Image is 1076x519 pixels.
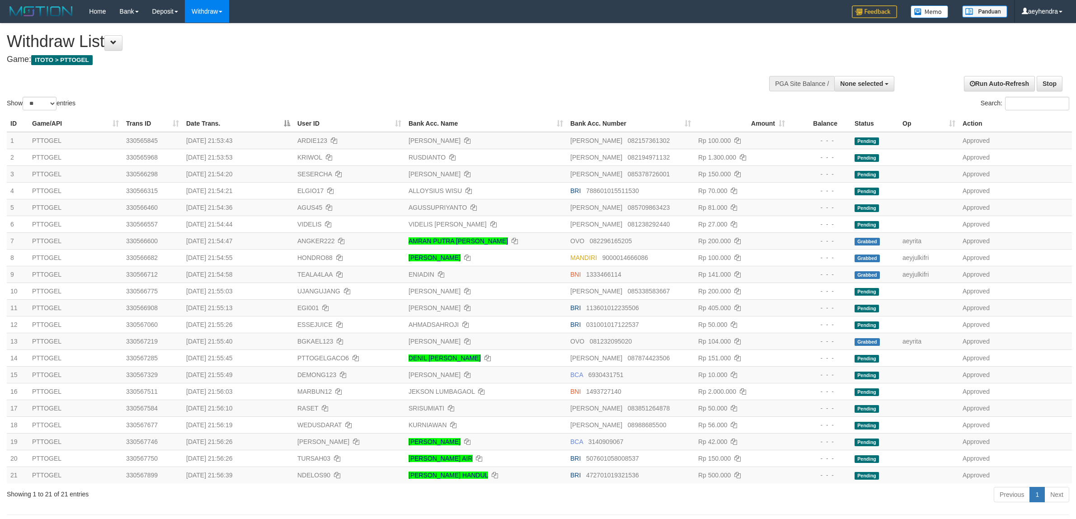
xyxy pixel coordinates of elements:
a: Previous [994,487,1030,502]
span: [DATE] 21:55:49 [186,371,232,378]
span: Copy 087874423506 to clipboard [628,354,670,362]
span: Grabbed [855,238,880,245]
td: 18 [7,416,28,433]
span: Pending [855,221,879,229]
span: OVO [570,237,584,245]
span: Pending [855,388,879,396]
span: 330567899 [126,472,158,479]
td: PTTOGEL [28,316,122,333]
div: - - - [792,203,847,212]
span: Rp 1.300.000 [698,154,736,161]
span: RASET [297,405,318,412]
span: Copy 031001017122537 to clipboard [586,321,639,328]
span: Pending [855,455,879,463]
span: [PERSON_NAME] [570,170,622,178]
td: Approved [959,165,1072,182]
span: BGKAEL123 [297,338,333,345]
input: Search: [1005,97,1069,110]
td: PTTOGEL [28,216,122,232]
div: - - - [792,253,847,262]
span: Copy 507601058008537 to clipboard [586,455,639,462]
span: Copy 08988685500 to clipboard [628,421,667,429]
td: 14 [7,349,28,366]
span: Pending [855,405,879,413]
span: Copy 113601012235506 to clipboard [586,304,639,311]
span: Pending [855,472,879,480]
div: - - - [792,387,847,396]
div: - - - [792,370,847,379]
span: SESERCHA [297,170,332,178]
td: 19 [7,433,28,450]
a: [PERSON_NAME] [409,170,460,178]
td: PTTOGEL [28,249,122,266]
td: 17 [7,400,28,416]
span: KRIWOL [297,154,322,161]
span: HONDRO88 [297,254,333,261]
span: Copy 085709863423 to clipboard [628,204,670,211]
span: 330566908 [126,304,158,311]
td: PTTOGEL [28,266,122,283]
span: Rp 50.000 [698,405,728,412]
td: Approved [959,416,1072,433]
div: - - - [792,287,847,296]
h1: Withdraw List [7,33,708,51]
span: BNI [570,271,581,278]
select: Showentries [23,97,56,110]
th: User ID: activate to sort column ascending [294,115,405,132]
span: NDELOS90 [297,472,330,479]
td: Approved [959,433,1072,450]
a: Stop [1037,76,1062,91]
span: None selected [840,80,883,87]
td: Approved [959,400,1072,416]
td: Approved [959,450,1072,467]
span: Rp 50.000 [698,321,728,328]
span: [DATE] 21:56:39 [186,472,232,479]
span: Copy 081238292440 to clipboard [628,221,670,228]
span: [PERSON_NAME] [570,221,622,228]
span: Rp 200.000 [698,288,731,295]
span: Pending [855,154,879,162]
span: Grabbed [855,271,880,279]
span: Copy 082194971132 to clipboard [628,154,670,161]
td: PTTOGEL [28,199,122,216]
span: ITOTO > PTTOGEL [31,55,93,65]
th: Balance [789,115,851,132]
div: - - - [792,404,847,413]
span: 330567584 [126,405,158,412]
td: aeyrita [899,333,959,349]
td: Approved [959,383,1072,400]
span: BRI [570,472,581,479]
span: ANGKER222 [297,237,334,245]
span: Pending [855,305,879,312]
td: PTTOGEL [28,400,122,416]
span: BRI [570,455,581,462]
span: 330567329 [126,371,158,378]
span: [DATE] 21:53:53 [186,154,232,161]
span: Copy 085378726001 to clipboard [628,170,670,178]
div: - - - [792,136,847,145]
th: Bank Acc. Number: activate to sort column ascending [567,115,695,132]
td: PTTOGEL [28,232,122,249]
td: PTTOGEL [28,467,122,483]
span: Copy 1333466114 to clipboard [586,271,621,278]
span: Pending [855,321,879,329]
span: 330567746 [126,438,158,445]
a: AHMADSAHROJI [409,321,459,328]
td: 2 [7,149,28,165]
a: AMRAN PUTRA [PERSON_NAME] [409,237,508,245]
span: TEALA4LAA [297,271,333,278]
td: PTTOGEL [28,283,122,299]
th: ID [7,115,28,132]
td: PTTOGEL [28,333,122,349]
span: 330566600 [126,237,158,245]
h4: Game: [7,55,708,64]
span: MANDIRI [570,254,597,261]
span: Rp 56.000 [698,421,728,429]
span: Rp 141.000 [698,271,731,278]
a: [PERSON_NAME] HANDUL [409,472,488,479]
a: [PERSON_NAME] [409,304,460,311]
span: [DATE] 21:55:13 [186,304,232,311]
span: Rp 100.000 [698,254,731,261]
div: - - - [792,471,847,480]
a: SRISUMIATI [409,405,444,412]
